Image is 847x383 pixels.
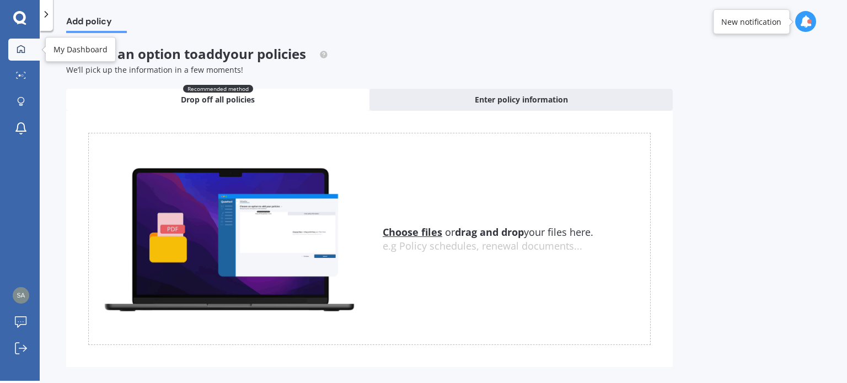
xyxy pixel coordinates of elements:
[181,94,255,105] span: Drop off all policies
[53,44,108,55] div: My Dashboard
[183,85,253,93] span: Recommended method
[383,225,593,239] span: or your files here.
[13,287,29,304] img: eb436c782bcd6c729b147a8f6dbe4b77
[383,240,650,252] div: e.g Policy schedules, renewal documents...
[66,64,243,75] span: We’ll pick up the information in a few moments!
[89,161,369,316] img: upload.de96410c8ce839c3fdd5.gif
[721,16,781,27] div: New notification
[475,94,568,105] span: Enter policy information
[184,45,306,63] span: to add your policies
[455,225,524,239] b: drag and drop
[383,225,442,239] u: Choose files
[66,16,127,31] span: Add policy
[66,45,328,63] span: Choose an option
